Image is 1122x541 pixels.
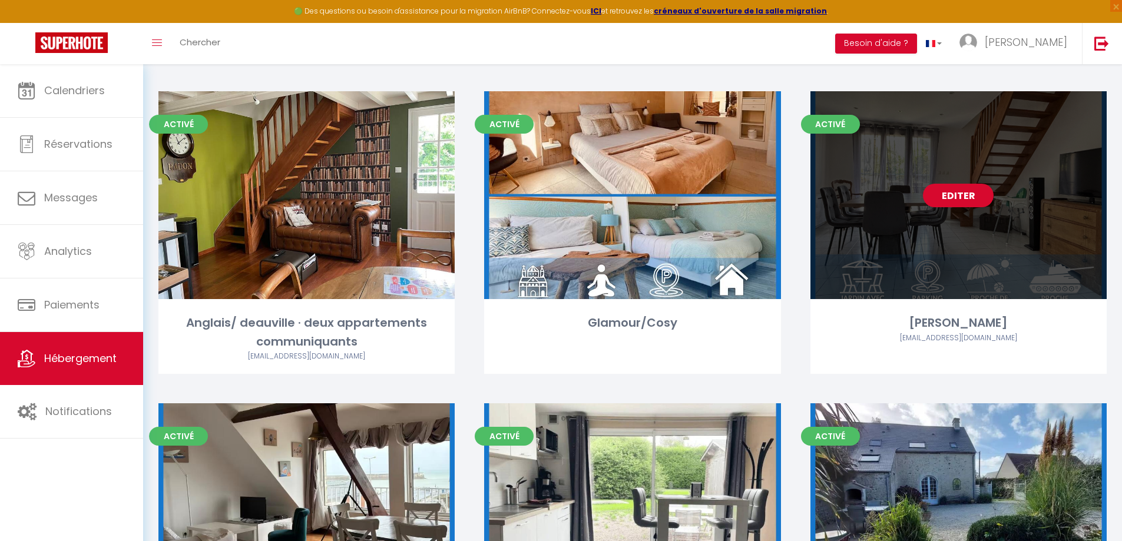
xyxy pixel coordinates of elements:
[475,427,534,446] span: Activé
[158,314,455,351] div: Anglais/ deauville · deux appartements communiquants
[801,427,860,446] span: Activé
[44,297,100,312] span: Paiements
[44,190,98,205] span: Messages
[959,34,977,51] img: ...
[149,115,208,134] span: Activé
[923,184,994,207] a: Editer
[591,6,601,16] a: ICI
[180,36,220,48] span: Chercher
[44,244,92,258] span: Analytics
[149,427,208,446] span: Activé
[801,115,860,134] span: Activé
[171,23,229,64] a: Chercher
[44,83,105,98] span: Calendriers
[44,351,117,366] span: Hébergement
[810,333,1107,344] div: Airbnb
[45,404,112,419] span: Notifications
[985,35,1067,49] span: [PERSON_NAME]
[158,351,455,362] div: Airbnb
[475,115,534,134] span: Activé
[835,34,917,54] button: Besoin d'aide ?
[951,23,1082,64] a: ... [PERSON_NAME]
[810,314,1107,332] div: [PERSON_NAME]
[1094,36,1109,51] img: logout
[35,32,108,53] img: Super Booking
[44,137,112,151] span: Réservations
[9,5,45,40] button: Ouvrir le widget de chat LiveChat
[484,314,780,332] div: Glamour/Cosy
[654,6,827,16] a: créneaux d'ouverture de la salle migration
